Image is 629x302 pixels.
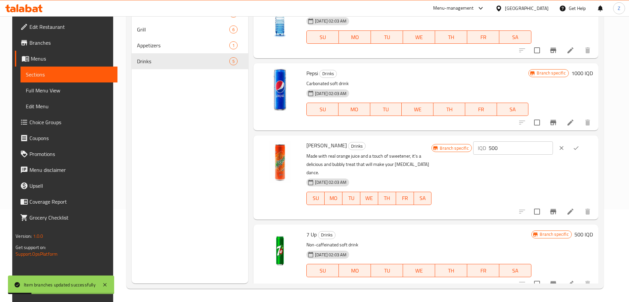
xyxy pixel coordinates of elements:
span: Coupons [29,134,112,142]
a: Promotions [15,146,117,162]
button: Branch-specific-item [545,204,561,220]
span: Z [618,5,620,12]
button: FR [396,192,414,205]
span: Select to update [530,277,544,291]
span: Edit Menu [26,102,112,110]
button: MO [339,264,371,277]
div: Grill6 [132,22,248,37]
span: TH [436,105,463,114]
span: Grill [137,25,229,33]
span: 7 Up [306,229,317,239]
span: SA [417,193,429,203]
span: TU [374,32,400,42]
span: [DATE] 02:03 AM [312,90,349,97]
button: SU [306,264,339,277]
span: Menus [31,55,112,63]
button: MO [325,192,342,205]
span: Select to update [530,116,544,129]
span: SA [502,32,529,42]
div: [GEOGRAPHIC_DATA] [505,5,549,12]
button: clear [554,141,569,155]
span: Choice Groups [29,118,112,126]
a: Coverage Report [15,194,117,210]
a: Upsell [15,178,117,194]
a: Support.OpsPlatform [16,250,58,258]
a: Edit menu item [566,280,574,288]
button: WE [403,264,435,277]
img: Pepsi [259,69,301,111]
button: SA [499,264,531,277]
button: SA [414,192,432,205]
button: Branch-specific-item [545,42,561,58]
span: WE [406,32,432,42]
span: WE [406,266,432,276]
span: Select to update [530,205,544,219]
span: Get support on: [16,243,46,252]
button: Branch-specific-item [545,115,561,130]
p: IQD [478,144,486,152]
span: FR [468,105,494,114]
button: FR [465,103,497,116]
span: WE [363,193,376,203]
button: delete [580,115,596,130]
span: Appetizers [137,41,229,49]
span: 5 [230,58,237,65]
button: TH [435,264,467,277]
div: items [229,57,238,65]
span: SA [502,266,529,276]
span: TH [381,193,393,203]
span: Menu disclaimer [29,166,112,174]
a: Edit Restaurant [15,19,117,35]
span: Branch specific [537,231,571,237]
button: TH [433,103,465,116]
span: [DATE] 02:03 AM [312,179,349,185]
div: Drinks [348,142,366,150]
span: SU [309,32,336,42]
button: WE [403,30,435,44]
span: TU [374,266,400,276]
span: Coverage Report [29,198,112,206]
span: TH [438,266,465,276]
img: Mirinda Orange [259,141,301,183]
button: MO [338,103,370,116]
a: Full Menu View [21,82,117,98]
button: SU [306,192,325,205]
button: delete [580,204,596,220]
h6: 500 IQD [574,230,593,239]
div: Drinks [318,231,336,239]
span: 6 [230,26,237,33]
nav: Menu sections [132,3,248,72]
p: Made with real orange juice and a touch of sweetener, it's a delicious and bubbly treat that will... [306,152,431,177]
button: Branch-specific-item [545,276,561,292]
div: Drinks5 [132,53,248,69]
span: Pepsi [306,68,318,78]
div: items [229,25,238,33]
span: Drinks [318,231,335,239]
span: MO [341,32,368,42]
div: Drinks [319,70,337,78]
a: Edit Menu [21,98,117,114]
a: Menus [15,51,117,67]
a: Menu disclaimer [15,162,117,178]
h6: 1000 IQD [571,69,593,78]
span: Drinks [137,57,229,65]
button: SU [306,30,339,44]
button: WE [402,103,433,116]
button: FR [467,264,499,277]
button: TH [435,30,467,44]
span: Branch specific [437,145,471,151]
span: MO [341,266,368,276]
span: Edit Restaurant [29,23,112,31]
div: items [229,41,238,49]
span: MO [341,105,368,114]
button: WE [360,192,378,205]
span: TU [373,105,399,114]
img: 7 Up [259,230,301,272]
span: Version: [16,232,32,240]
span: Branches [29,39,112,47]
a: Sections [21,67,117,82]
span: Upsell [29,182,112,190]
a: Grocery Checklist [15,210,117,226]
